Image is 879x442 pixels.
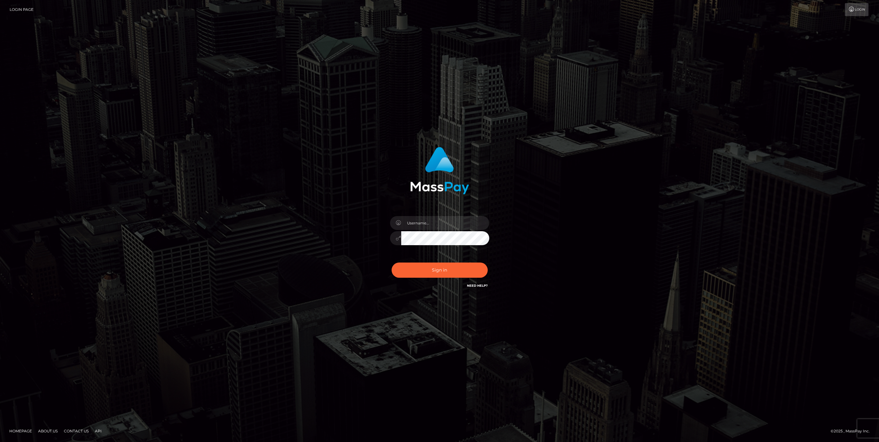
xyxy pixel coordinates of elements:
[845,3,868,16] a: Login
[92,426,104,436] a: API
[392,263,488,278] button: Sign in
[401,216,489,230] input: Username...
[10,3,33,16] a: Login Page
[410,147,469,194] img: MassPay Login
[7,426,34,436] a: Homepage
[831,428,874,435] div: © 2025 , MassPay Inc.
[467,284,488,288] a: Need Help?
[36,426,60,436] a: About Us
[61,426,91,436] a: Contact Us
